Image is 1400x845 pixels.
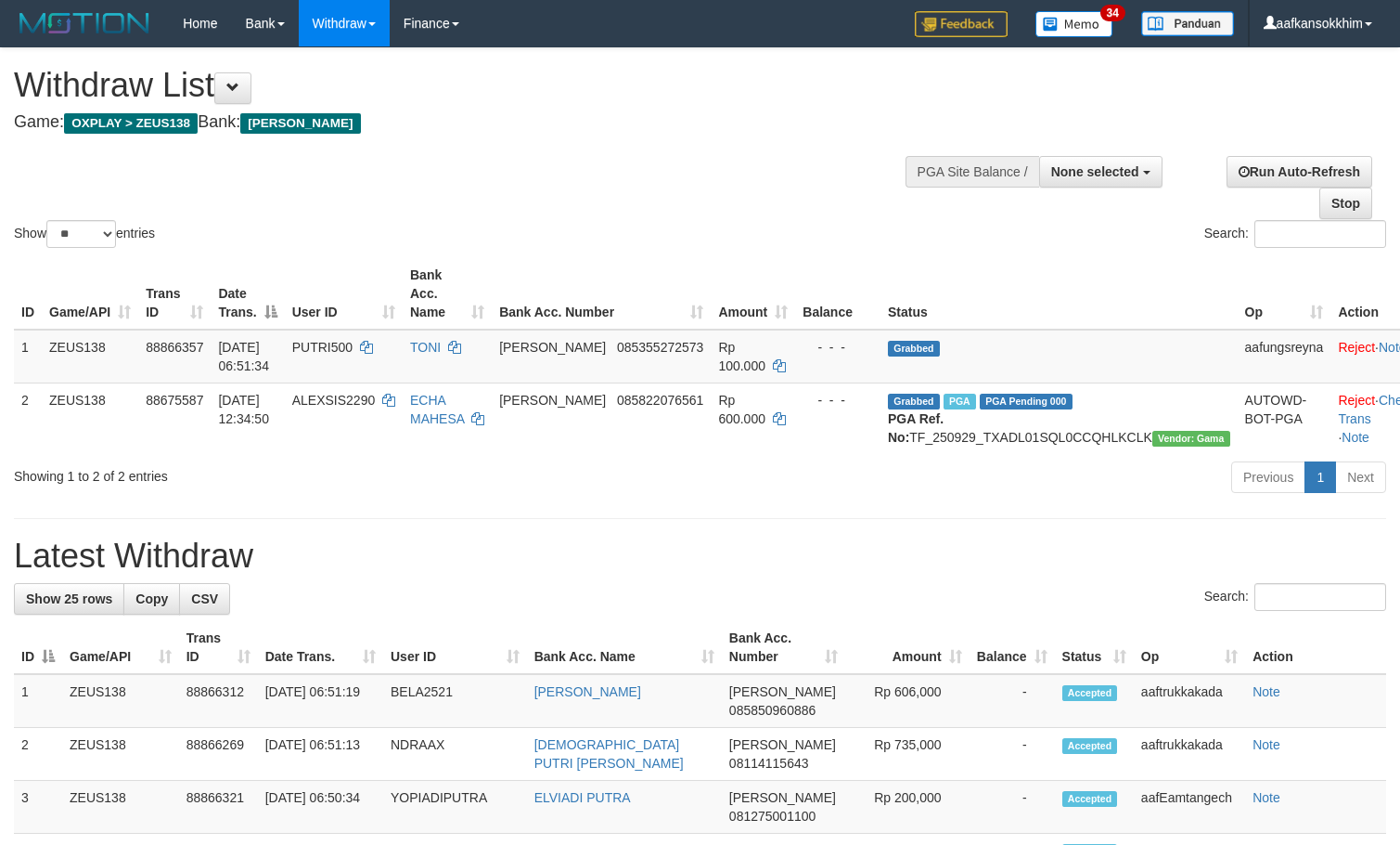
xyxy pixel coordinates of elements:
[534,790,631,805] a: ELVIADI PUTRA
[14,220,155,248] label: Show entries
[722,621,845,674] th: Bank Acc. Number: activate to sort column ascending
[14,67,915,104] h1: Withdraw List
[138,258,211,330] th: Trans ID: activate to sort column ascending
[135,591,168,606] span: Copy
[499,340,606,355] span: [PERSON_NAME]
[1134,728,1245,781] td: aaftrukkakada
[1035,11,1113,37] img: Button%20Memo.svg
[403,258,492,330] th: Bank Acc. Name: activate to sort column ascending
[492,258,711,330] th: Bank Acc. Number: activate to sort column ascending
[191,591,218,606] span: CSV
[383,728,527,781] td: NDRAAX
[1319,188,1372,219] a: Stop
[26,591,112,606] span: Show 25 rows
[970,728,1055,781] td: -
[534,684,641,699] a: [PERSON_NAME]
[211,258,284,330] th: Date Trans.: activate to sort column descending
[1141,11,1234,36] img: panduan.png
[42,383,138,454] td: ZEUS138
[1062,738,1118,754] span: Accepted
[1245,621,1386,674] th: Action
[845,781,970,834] td: Rp 200,000
[1055,621,1134,674] th: Status: activate to sort column ascending
[729,703,816,718] span: Copy 085850960886 to clipboard
[62,728,179,781] td: ZEUS138
[14,258,42,330] th: ID
[845,728,970,781] td: Rp 735,000
[617,393,703,408] span: Copy 085822076561 to clipboard
[218,393,269,426] span: [DATE] 12:34:50
[62,674,179,728] td: ZEUS138
[970,781,1055,834] td: -
[845,621,970,674] th: Amount: activate to sort column ascending
[292,393,376,408] span: ALEXSIS2290
[64,113,198,134] span: OXPLAY > ZEUS138
[258,621,383,674] th: Date Trans.: activate to sort column ascending
[845,674,970,728] td: Rp 606,000
[729,756,809,771] span: Copy 08114115643 to clipboard
[410,340,441,355] a: TONI
[42,258,138,330] th: Game/API: activate to sort column ascending
[179,583,230,615] a: CSV
[888,341,940,357] span: Grabbed
[1254,220,1386,248] input: Search:
[258,674,383,728] td: [DATE] 06:51:19
[1152,431,1230,447] span: Vendor URL: https://trx31.1velocity.biz
[383,674,527,728] td: BELA2521
[258,728,383,781] td: [DATE] 06:51:13
[146,393,203,408] span: 88675587
[718,393,765,426] span: Rp 600.000
[1338,393,1375,408] a: Reject
[729,809,816,824] span: Copy 081275001100 to clipboard
[1252,684,1280,699] a: Note
[1134,674,1245,728] td: aaftrukkakada
[729,790,836,805] span: [PERSON_NAME]
[179,728,258,781] td: 88866269
[14,583,124,615] a: Show 25 rows
[14,781,62,834] td: 3
[218,340,269,373] span: [DATE] 06:51:34
[14,728,62,781] td: 2
[617,340,703,355] span: Copy 085355272573 to clipboard
[1100,5,1125,21] span: 34
[944,394,976,409] span: Marked by aafpengsreynich
[499,393,606,408] span: [PERSON_NAME]
[729,737,836,752] span: [PERSON_NAME]
[14,330,42,383] td: 1
[711,258,795,330] th: Amount: activate to sort column ascending
[14,674,62,728] td: 1
[62,781,179,834] td: ZEUS138
[888,411,944,445] b: PGA Ref. No:
[285,258,403,330] th: User ID: activate to sort column ascending
[1338,340,1375,355] a: Reject
[1051,164,1139,179] span: None selected
[803,338,873,357] div: - - -
[1238,330,1331,383] td: aafungsreyna
[970,621,1055,674] th: Balance: activate to sort column ascending
[1134,621,1245,674] th: Op: activate to sort column ascending
[383,781,527,834] td: YOPIADIPUTRA
[14,538,1386,575] h1: Latest Withdraw
[1252,790,1280,805] a: Note
[880,383,1238,454] td: TF_250929_TXADL01SQL0CCQHLKCLK
[179,674,258,728] td: 88866312
[1204,583,1386,611] label: Search:
[1227,156,1372,188] a: Run Auto-Refresh
[179,781,258,834] td: 88866321
[527,621,722,674] th: Bank Acc. Name: activate to sort column ascending
[1039,156,1162,188] button: None selected
[14,460,570,486] div: Showing 1 to 2 of 2 entries
[906,156,1039,188] div: PGA Site Balance /
[534,737,684,771] a: [DEMOGRAPHIC_DATA] PUTRI [PERSON_NAME]
[795,258,880,330] th: Balance
[1238,383,1331,454] td: AUTOWD-BOT-PGA
[1252,737,1280,752] a: Note
[1238,258,1331,330] th: Op: activate to sort column ascending
[62,621,179,674] th: Game/API: activate to sort column ascending
[1204,220,1386,248] label: Search:
[383,621,527,674] th: User ID: activate to sort column ascending
[880,258,1238,330] th: Status
[1134,781,1245,834] td: aafEamtangech
[14,9,155,37] img: MOTION_logo.png
[915,11,1008,37] img: Feedback.jpg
